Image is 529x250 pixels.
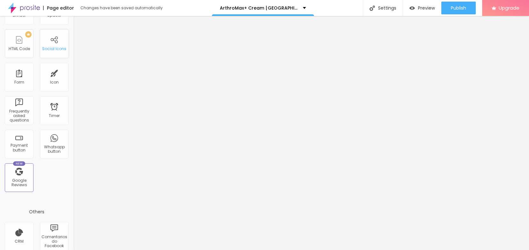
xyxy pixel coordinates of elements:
[220,6,298,10] p: ArthroMax+ Cream [GEOGRAPHIC_DATA]
[42,47,66,51] div: Social Icons
[6,109,32,123] div: Frequently asked questions
[47,13,61,18] div: Spacer
[13,161,25,166] div: New
[369,5,375,11] img: Icone
[49,114,60,118] div: Timer
[451,5,466,11] span: Publish
[418,5,435,11] span: Preview
[403,2,441,14] button: Preview
[6,178,32,187] div: Google Reviews
[41,145,67,154] div: Whatsapp button
[15,239,24,244] div: CRM
[441,2,476,14] button: Publish
[9,47,30,51] div: HTML Code
[73,16,529,250] iframe: To enrich screen reader interactions, please activate Accessibility in Grammarly extension settings
[6,143,32,152] div: Payment button
[41,235,67,248] div: Comentarios do Facebook
[499,5,519,11] span: Upgrade
[409,5,415,11] img: view-1.svg
[80,6,163,10] div: Changes have been saved automatically
[14,80,24,85] div: Form
[43,6,74,10] div: Page editor
[50,80,59,85] div: Icon
[13,13,26,18] div: Divider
